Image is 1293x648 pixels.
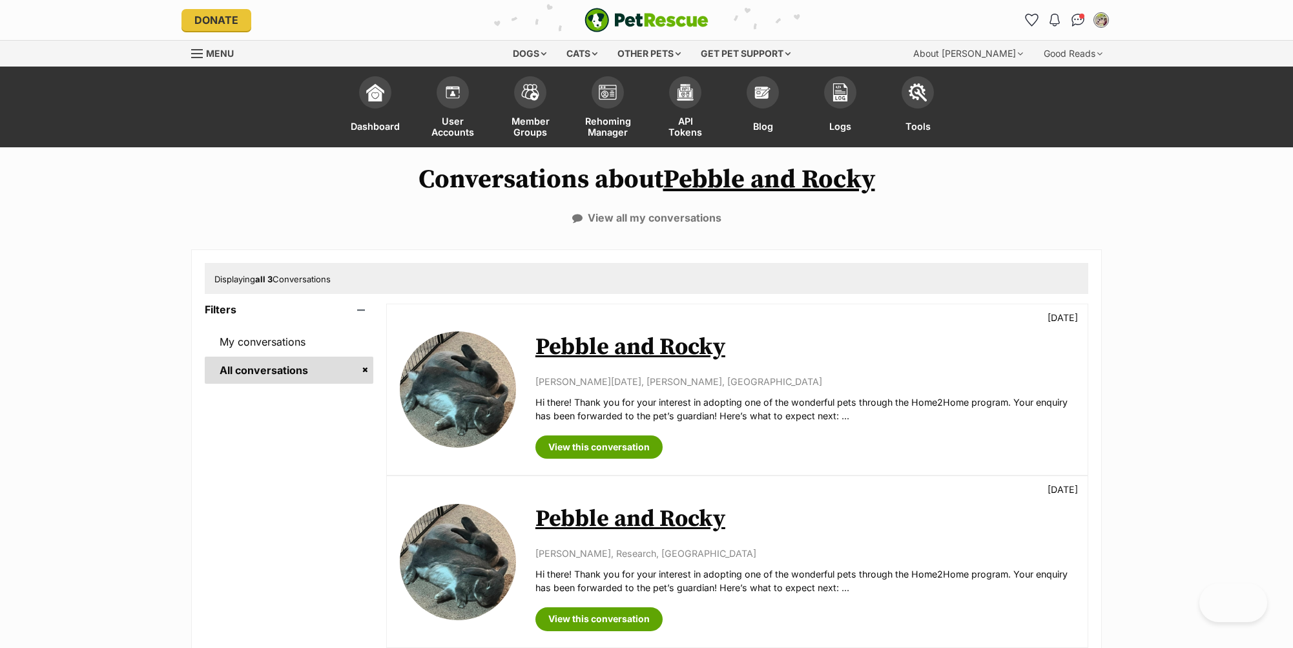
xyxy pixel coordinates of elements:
[205,328,373,355] a: My conversations
[535,395,1075,423] p: Hi there! Thank you for your interest in adopting one of the wonderful pets through the Home2Home...
[676,83,694,101] img: api-icon-849e3a9e6f871e3acf1f60245d25b4cd0aad652aa5f5372336901a6a67317bd8.svg
[557,41,606,67] div: Cats
[584,8,709,32] a: PetRescue
[535,435,663,459] a: View this conversation
[802,70,879,147] a: Logs
[1050,14,1060,26] img: notifications-46538b983faf8c2785f20acdc204bb7945ddae34d4c08c2a6579f10ce5e182be.svg
[521,84,539,101] img: team-members-icon-5396bd8760b3fe7c0b43da4ab00e1e3bb1a5d9ba89233759b79545d2d3fc5d0d.svg
[491,70,569,147] a: Member Groups
[1071,14,1085,26] img: chat-41dd97257d64d25036548639549fe6c8038ab92f7586957e7f3b1b290dea8141.svg
[1021,10,1112,30] ul: Account quick links
[535,505,725,534] a: Pebble and Rocky
[646,70,724,147] a: API Tokens
[1068,10,1088,30] a: Conversations
[214,274,331,284] span: Displaying Conversations
[572,212,721,224] a: View all my conversations
[205,304,373,315] header: Filters
[508,115,553,138] span: Member Groups
[663,115,708,138] span: API Tokens
[1095,14,1108,26] img: Bryony Copeland profile pic
[1199,583,1267,622] iframe: Help Scout Beacon - Open
[1021,10,1042,30] a: Favourites
[599,85,617,100] img: group-profile-icon-3fa3cf56718a62981997c0bc7e787c4b2cf8bcc04b72c1350f741eb67cf2f40e.svg
[904,41,1032,67] div: About [PERSON_NAME]
[430,115,475,138] span: User Accounts
[1035,41,1112,67] div: Good Reads
[584,8,709,32] img: logo-e224e6f780fb5917bec1dbf3a21bbac754714ae5b6737aabdf751b685950b380.svg
[205,357,373,384] a: All conversations
[724,70,802,147] a: Blog
[909,83,927,101] img: tools-icon-677f8b7d46040df57c17cb185196fc8e01b2b03676c49af7ba82c462532e62ee.svg
[191,41,243,64] a: Menu
[414,70,491,147] a: User Accounts
[1048,311,1078,324] p: [DATE]
[336,70,414,147] a: Dashboard
[351,115,400,138] span: Dashboard
[879,70,957,147] a: Tools
[535,607,663,631] a: View this conversation
[692,41,800,67] div: Get pet support
[535,547,1075,560] p: [PERSON_NAME], Research, [GEOGRAPHIC_DATA]
[754,83,772,101] img: blogs-icon-e71fceff818bbaa76155c998696f2ea9b8fc06abc828b24f45ee82a475c2fd99.svg
[181,9,251,31] a: Donate
[535,333,725,362] a: Pebble and Rocky
[831,83,849,101] img: logs-icon-5bf4c29380941ae54b88474b1138927238aebebbc450bc62c8517511492d5a22.svg
[569,70,646,147] a: Rehoming Manager
[444,83,462,101] img: members-icon-d6bcda0bfb97e5ba05b48644448dc2971f67d37433e5abca221da40c41542bd5.svg
[829,115,851,138] span: Logs
[535,567,1075,595] p: Hi there! Thank you for your interest in adopting one of the wonderful pets through the Home2Home...
[400,331,516,448] img: Pebble and Rocky
[753,115,773,138] span: Blog
[1048,483,1078,496] p: [DATE]
[504,41,555,67] div: Dogs
[1091,10,1112,30] button: My account
[400,504,516,620] img: Pebble and Rocky
[585,115,631,138] span: Rehoming Manager
[535,375,1075,388] p: [PERSON_NAME][DATE], [PERSON_NAME], [GEOGRAPHIC_DATA]
[255,274,273,284] strong: all 3
[366,83,384,101] img: dashboard-icon-eb2f2d2d3e046f16d808141f083e7271f6b2e854fb5c12c21221c1fb7104beca.svg
[1044,10,1065,30] button: Notifications
[663,163,875,196] a: Pebble and Rocky
[905,115,931,138] span: Tools
[608,41,690,67] div: Other pets
[206,48,234,59] span: Menu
